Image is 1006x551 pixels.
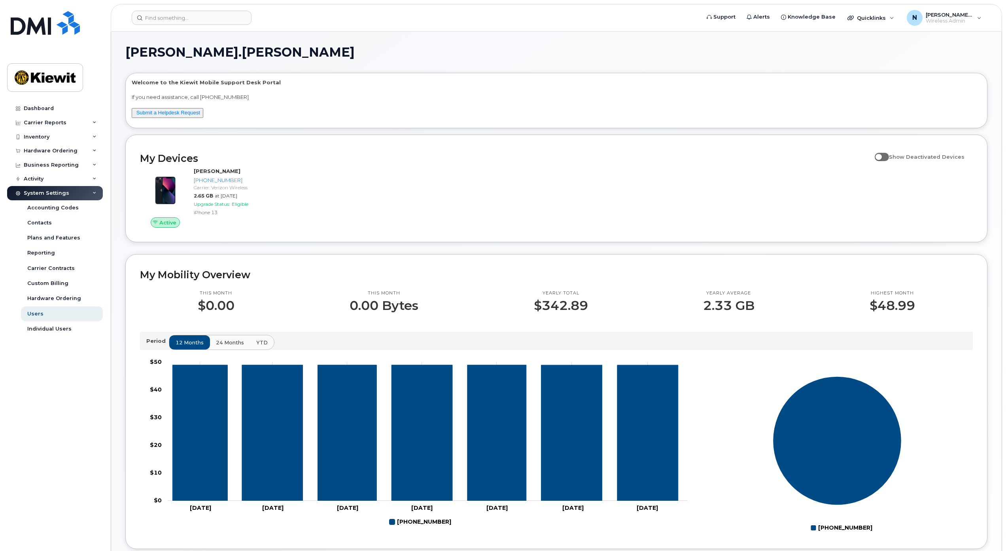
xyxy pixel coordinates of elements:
[150,358,162,365] tspan: $50
[136,110,200,116] a: Submit a Helpdesk Request
[150,358,688,528] g: Chart
[562,504,584,511] tspan: [DATE]
[125,46,355,58] span: [PERSON_NAME].[PERSON_NAME]
[870,298,915,313] p: $48.99
[216,339,244,346] span: 24 months
[132,108,203,118] button: Submit a Helpdesk Request
[350,290,418,296] p: This month
[703,290,754,296] p: Yearly average
[140,167,341,228] a: Active[PERSON_NAME][PHONE_NUMBER]Carrier: Verizon Wireless2.65 GBat [DATE]Upgrade Status:Eligible...
[534,298,588,313] p: $342.89
[350,298,418,313] p: 0.00 Bytes
[411,504,433,511] tspan: [DATE]
[150,386,162,393] tspan: $40
[132,93,981,101] p: If you need assistance, call [PHONE_NUMBER]
[262,504,283,511] tspan: [DATE]
[811,521,872,534] g: Legend
[140,152,871,164] h2: My Devices
[194,184,338,191] div: Carrier: Verizon Wireless
[194,209,338,216] div: iPhone 13
[194,168,240,174] strong: [PERSON_NAME]
[198,298,234,313] p: $0.00
[337,504,358,511] tspan: [DATE]
[146,337,169,345] p: Period
[132,79,981,86] p: Welcome to the Kiewit Mobile Support Desk Portal
[256,339,268,346] span: YTD
[154,497,162,504] tspan: $0
[875,149,881,156] input: Show Deactivated Devices
[150,441,162,448] tspan: $20
[773,376,902,534] g: Chart
[870,290,915,296] p: Highest month
[194,193,213,199] span: 2.65 GB
[389,515,451,528] g: Legend
[773,376,902,505] g: Series
[486,504,508,511] tspan: [DATE]
[150,414,162,421] tspan: $30
[172,365,678,501] g: 913-594-9579
[146,171,184,209] img: image20231002-3703462-1ig824h.jpeg
[190,504,211,511] tspan: [DATE]
[389,515,451,528] g: 913-594-9579
[215,193,237,199] span: at [DATE]
[232,201,248,207] span: Eligible
[198,290,234,296] p: This month
[194,177,338,184] div: [PHONE_NUMBER]
[159,219,176,226] span: Active
[150,469,162,476] tspan: $10
[637,504,658,511] tspan: [DATE]
[703,298,754,313] p: 2.33 GB
[140,269,973,281] h2: My Mobility Overview
[534,290,588,296] p: Yearly total
[889,154,964,160] span: Show Deactivated Devices
[194,201,230,207] span: Upgrade Status:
